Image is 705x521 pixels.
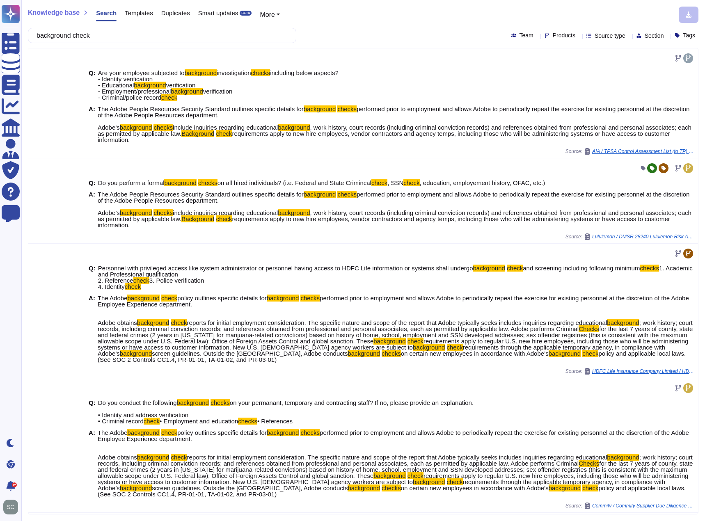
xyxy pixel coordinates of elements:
span: policy and applicable local laws. (See SOC 2 Controls CC1.4, PR-01-01, TA-01-02, and PR-03-01) [98,484,686,498]
mark: checks [251,69,270,76]
img: user [3,500,18,514]
span: Source: [565,503,695,509]
span: Lululemon / DMSR 28240 Lululemon Risk Assessment questionnarie VRA. [592,234,695,239]
mark: check [403,179,419,186]
span: and screening including following minimum [523,265,640,272]
mark: background [413,344,445,351]
mark: Background [181,130,214,137]
span: Are your employee subjected to [98,69,185,76]
span: Commify / Commify Supplier Due Diligence Questionnaire Version 2.1.xlsx [592,503,695,508]
mark: checks [153,209,173,216]
mark: checks [300,429,320,436]
button: More [260,10,280,20]
span: verification - Employment/professional [98,82,196,95]
mark: check [161,429,177,436]
span: Duplicates [161,10,190,16]
span: Personnel with privileged access like system administrator or personnel having access to HDFC Lif... [98,265,473,272]
span: including below aspects? - Identity verification - Educational [98,69,339,89]
mark: background [164,179,196,186]
div: 9+ [12,482,17,487]
span: , SSN [387,179,403,186]
mark: background [120,484,152,491]
span: 3. Police verification 4. Identity [98,277,204,290]
mark: check [582,350,598,357]
mark: Checks [579,460,599,467]
mark: check [133,277,149,284]
mark: check [407,338,423,345]
span: The Adobe People Resources Security Standard outlines specific details for [98,191,304,198]
input: Search a question or template... [32,28,288,43]
mark: background [127,429,159,436]
mark: Checks [579,325,599,332]
span: for the last 7 years of county, state and federal crimes (2 years in [US_STATE] for marijuana-rel... [98,460,693,479]
span: Knowledge base [28,9,80,16]
span: requirements through the applicable temporary agency, in compliance with Adobe’s [98,344,665,357]
span: , work history, court records (including criminal conviction records) and references obtained fro... [98,124,691,137]
span: More [260,11,275,18]
span: Team [520,32,533,38]
span: reports for initial employment consideration. The specific nature and scope of the report that Ad... [187,319,607,326]
mark: background [137,454,169,461]
mark: background [549,350,581,357]
span: Do you perform a formal [98,179,165,186]
span: The Adobe [98,295,128,302]
span: requirements apply to regular U.S. new hire employees, including those who will be administering ... [98,472,688,485]
span: 1. Academic and Professional qualification 2. Reference [98,265,693,284]
mark: checks [640,265,659,272]
span: HDFC Life Insurance Company Limited / HDFC Life TPRM Annual Audit [592,369,695,374]
mark: background [120,350,152,357]
b: A: [89,191,95,228]
span: include inquiries regarding educational [173,209,278,216]
mark: background [278,124,310,131]
span: Smart updates [198,10,238,16]
span: ; work history; court records, including criminal conviction records; and references obtained fro... [98,319,693,332]
mark: background [348,484,380,491]
mark: checks [337,191,357,198]
span: policy and applicable local laws. (See SOC 2 Controls CC1.4, PR-01-01, TA-01-02, and PR-03-01) [98,350,686,363]
mark: background [185,69,217,76]
span: policy outlines specific details for [177,429,267,436]
span: requirements apply to new hire employees, vendor contractors and agency temps, including those wh... [98,130,670,143]
mark: checks [153,124,173,131]
span: on your permanant, temporary and contracting staff? If no, please provide an explanation. • Ident... [98,399,474,425]
span: performed prior to employment and allows Adobe to periodically repeat the exercise for existing p... [98,295,689,326]
span: on certain new employees in accordance with Adobe’s [401,484,549,491]
span: on certain new employees in accordance with Adobe’s [401,350,549,357]
span: Source: [565,233,695,240]
span: policy outlines specific details for [177,295,267,302]
span: Source type [595,33,625,39]
mark: background [120,209,152,216]
span: screen guidelines. Outside the [GEOGRAPHIC_DATA], Adobe conducts [152,484,348,491]
span: include inquiries regarding educational [173,124,278,131]
mark: check [447,478,463,485]
mark: check [125,283,141,290]
mark: background [607,319,639,326]
mark: background [473,265,505,272]
mark: background [304,105,336,112]
mark: checks [337,105,357,112]
span: • References [257,418,293,425]
mark: background [171,88,203,95]
mark: background [267,429,299,436]
mark: check [582,484,598,491]
span: for the last 7 years of county, state and federal crimes (2 years in [US_STATE] for marijuana-rel... [98,325,693,345]
mark: background [177,399,209,406]
button: user [2,498,24,516]
span: Source: [565,368,695,375]
mark: check [216,130,232,137]
mark: background [267,295,299,302]
mark: background [137,319,169,326]
span: performed prior to employment and allows Adobe to periodically repeat the exercise for existing p... [98,105,690,131]
span: verification - Criminal/police record [98,88,233,101]
mark: background [607,454,639,461]
mark: check [161,295,177,302]
mark: Background [181,215,214,222]
b: Q: [89,180,96,186]
mark: background [348,350,380,357]
span: Tags [683,32,695,38]
span: ; work history; court records, including criminal conviction records; and references obtained fro... [98,454,693,467]
span: , work history, court records (including criminal conviction records) and references obtained fro... [98,209,691,222]
mark: checks [238,418,257,425]
mark: background [304,191,336,198]
span: The Adobe [98,429,128,436]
